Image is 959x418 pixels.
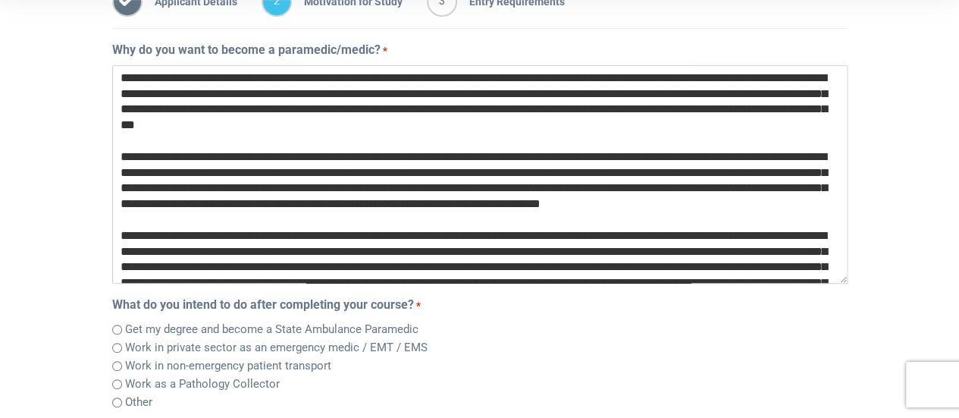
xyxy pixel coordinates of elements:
label: Work in non-emergency patient transport [125,357,331,375]
label: Work as a Pathology Collector [125,376,280,393]
label: Why do you want to become a paramedic/medic? [112,41,387,59]
legend: What do you intend to do after completing your course? [112,296,848,314]
label: Work in private sector as an emergency medic / EMT / EMS [125,339,428,357]
label: Other [125,394,152,411]
label: Get my degree and become a State Ambulance Paramedic [125,321,418,338]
